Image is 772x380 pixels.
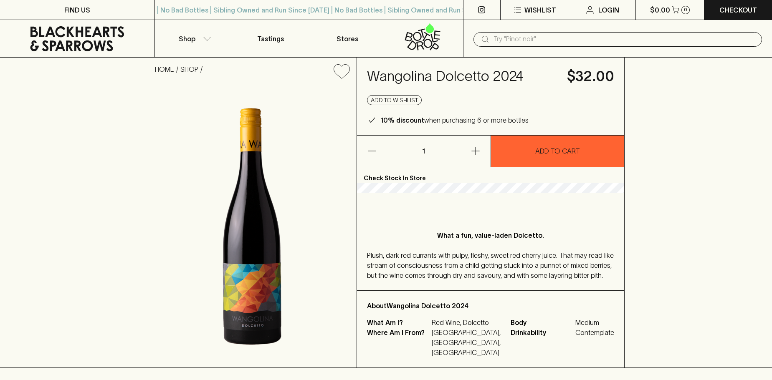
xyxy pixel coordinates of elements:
span: Plush, dark red currants with pulpy, fleshy, sweet red cherry juice. That may read like stream of... [367,252,614,279]
p: What Am I? [367,317,430,327]
b: 10% discount [380,116,424,124]
p: $0.00 [650,5,670,15]
img: 41204.png [148,86,357,367]
span: Contemplate [575,327,614,337]
p: ADD TO CART [535,146,580,156]
p: Red Wine, Dolcetto [432,317,501,327]
button: Add to wishlist [367,95,422,105]
p: About Wangolina Dolcetto 2024 [367,301,614,311]
button: Add to wishlist [330,61,353,82]
p: Shop [179,34,195,44]
button: ADD TO CART [491,136,624,167]
input: Try "Pinot noir" [494,33,755,46]
p: What a fun, value-laden Dolcetto. [384,230,597,240]
p: 0 [684,8,687,12]
p: when purchasing 6 or more bottles [380,115,529,125]
p: Where Am I From? [367,327,430,357]
p: Checkout [719,5,757,15]
h4: Wangolina Dolcetto 2024 [367,68,557,85]
p: FIND US [64,5,90,15]
span: Body [511,317,573,327]
p: 1 [414,136,434,167]
h4: $32.00 [567,68,614,85]
span: Medium [575,317,614,327]
button: Shop [155,20,232,57]
a: Stores [309,20,386,57]
p: [GEOGRAPHIC_DATA], [GEOGRAPHIC_DATA], [GEOGRAPHIC_DATA] [432,327,501,357]
span: Drinkability [511,327,573,337]
p: Login [598,5,619,15]
a: HOME [155,65,174,73]
a: SHOP [180,65,198,73]
p: Check Stock In Store [357,167,624,183]
p: Wishlist [524,5,556,15]
p: Tastings [257,34,284,44]
a: Tastings [232,20,309,57]
p: Stores [337,34,358,44]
